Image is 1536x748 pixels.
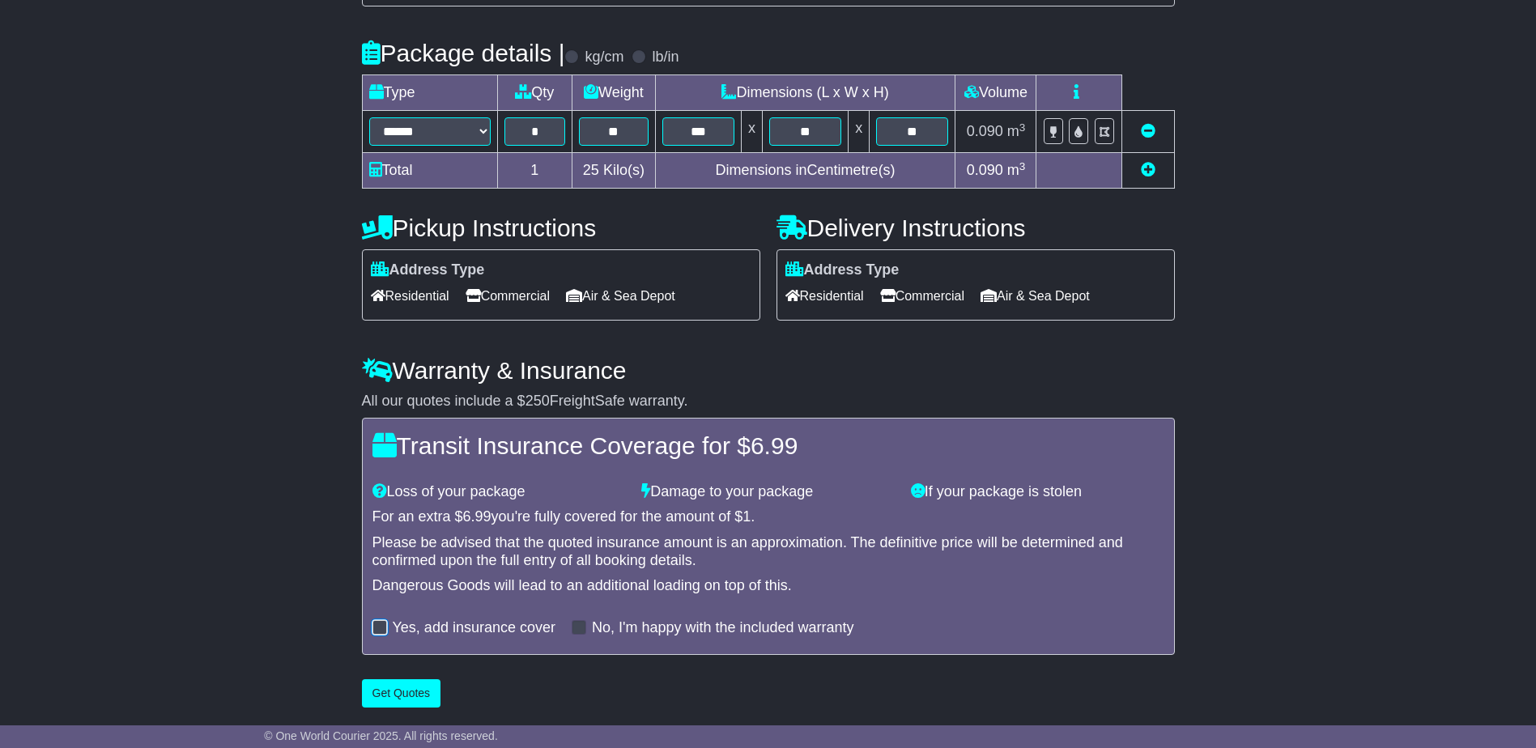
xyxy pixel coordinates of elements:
span: Air & Sea Depot [566,283,675,308]
h4: Package details | [362,40,565,66]
label: Address Type [785,261,900,279]
span: Residential [785,283,864,308]
td: Kilo(s) [572,153,656,189]
button: Get Quotes [362,679,441,708]
h4: Delivery Instructions [777,215,1175,241]
label: kg/cm [585,49,623,66]
span: Air & Sea Depot [981,283,1090,308]
label: Address Type [371,261,485,279]
span: 0.090 [967,123,1003,139]
div: If your package is stolen [903,483,1172,501]
span: Commercial [880,283,964,308]
label: No, I'm happy with the included warranty [592,619,854,637]
td: Weight [572,75,656,111]
span: © One World Courier 2025. All rights reserved. [264,729,498,742]
div: All our quotes include a $ FreightSafe warranty. [362,393,1175,410]
div: Damage to your package [633,483,903,501]
span: m [1007,123,1026,139]
h4: Pickup Instructions [362,215,760,241]
h4: Transit Insurance Coverage for $ [372,432,1164,459]
td: x [741,111,762,153]
label: Yes, add insurance cover [393,619,555,637]
td: Dimensions in Centimetre(s) [655,153,955,189]
div: Please be advised that the quoted insurance amount is an approximation. The definitive price will... [372,534,1164,569]
div: Loss of your package [364,483,634,501]
span: m [1007,162,1026,178]
a: Add new item [1141,162,1155,178]
sup: 3 [1019,160,1026,172]
h4: Warranty & Insurance [362,357,1175,384]
td: 1 [497,153,572,189]
td: x [849,111,870,153]
div: Dangerous Goods will lead to an additional loading on top of this. [372,577,1164,595]
td: Volume [955,75,1036,111]
span: Residential [371,283,449,308]
sup: 3 [1019,121,1026,134]
td: Type [362,75,497,111]
label: lb/in [652,49,679,66]
span: 6.99 [751,432,798,459]
span: 250 [525,393,550,409]
td: Total [362,153,497,189]
span: 1 [742,508,751,525]
td: Dimensions (L x W x H) [655,75,955,111]
span: 6.99 [463,508,491,525]
span: 0.090 [967,162,1003,178]
span: Commercial [466,283,550,308]
div: For an extra $ you're fully covered for the amount of $ . [372,508,1164,526]
a: Remove this item [1141,123,1155,139]
td: Qty [497,75,572,111]
span: 25 [583,162,599,178]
